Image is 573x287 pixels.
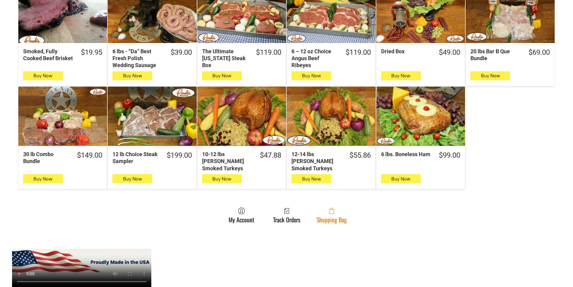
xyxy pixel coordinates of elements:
div: 10-12 lbs [PERSON_NAME] Smoked Turkeys [202,151,252,172]
span: Buy Now [302,73,321,79]
button: Buy Now [381,174,421,183]
span: Buy Now [391,73,410,79]
div: 12 lb Choice Steak Sampler [112,151,159,165]
div: $47.88 [260,151,281,160]
div: $199.00 [167,151,192,160]
button: Buy Now [291,71,331,80]
a: My Account [226,207,257,223]
div: $119.00 [256,48,281,57]
a: 12 lb Choice Steak Sampler [108,87,196,146]
a: $47.8810-12 lbs [PERSON_NAME] Smoked Turkeys [197,151,286,172]
div: $55.86 [350,151,371,160]
div: 12-14 lbs [PERSON_NAME] Smoked Turkeys [291,151,341,172]
a: $69.0020 lbs Bar B Que Bundle [466,48,554,62]
button: Buy Now [291,174,331,183]
button: Buy Now [23,71,63,80]
a: $199.0012 lb Choice Steak Sampler [108,151,196,165]
div: $69.00 [528,48,550,57]
button: Buy Now [112,71,152,80]
div: Smoked, Fully Cooked Beef Brisket [23,48,73,62]
a: $19.95Smoked, Fully Cooked Beef Brisket [18,48,107,62]
a: 10-12 lbs Pruski&#39;s Smoked Turkeys [197,87,286,146]
div: 20 lbs Bar B Que Bundle [470,48,520,62]
a: $49.00Dried Box [376,48,465,57]
div: 30 lb Combo Bundle [23,151,69,165]
div: $39.00 [171,48,192,57]
a: $119.00The Ultimate [US_STATE] Steak Box [197,48,286,69]
a: $99.006 lbs. Boneless Ham [376,151,465,160]
a: Track Orders [270,207,303,223]
div: $99.00 [439,151,460,160]
button: Buy Now [202,71,242,80]
span: Buy Now [33,73,52,79]
a: 30 lb Combo Bundle [18,87,107,146]
span: Buy Now [212,73,231,79]
div: 6 lbs. Boneless Ham [381,151,431,158]
a: Shopping Bag [314,207,350,223]
button: Buy Now [381,71,421,80]
button: Buy Now [202,174,242,183]
span: Buy Now [302,176,321,182]
span: Buy Now [123,176,142,182]
div: 6 – 12 oz Choice Angus Beef Ribeyes [291,48,337,69]
span: Buy Now [212,176,231,182]
span: Buy Now [481,73,500,79]
a: $119.006 – 12 oz Choice Angus Beef Ribeyes [287,48,375,69]
a: $39.006 lbs - “Da” Best Fresh Polish Wedding Sausage [108,48,196,69]
span: Buy Now [391,176,410,182]
div: The Ultimate [US_STATE] Steak Box [202,48,248,69]
button: Buy Now [470,71,510,80]
button: Buy Now [112,174,152,183]
div: $19.95 [81,48,102,57]
a: 6 lbs. Boneless Ham [376,87,465,146]
span: Buy Now [123,73,142,79]
div: $149.00 [77,151,102,160]
span: Buy Now [33,176,52,182]
div: $119.00 [346,48,371,57]
div: Dried Box [381,48,431,55]
div: 6 lbs - “Da” Best Fresh Polish Wedding Sausage [112,48,162,69]
a: $55.8612-14 lbs [PERSON_NAME] Smoked Turkeys [287,151,375,172]
a: $149.0030 lb Combo Bundle [18,151,107,165]
button: Buy Now [23,174,63,183]
div: $49.00 [439,48,460,57]
a: 12-14 lbs Pruski&#39;s Smoked Turkeys [287,87,375,146]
